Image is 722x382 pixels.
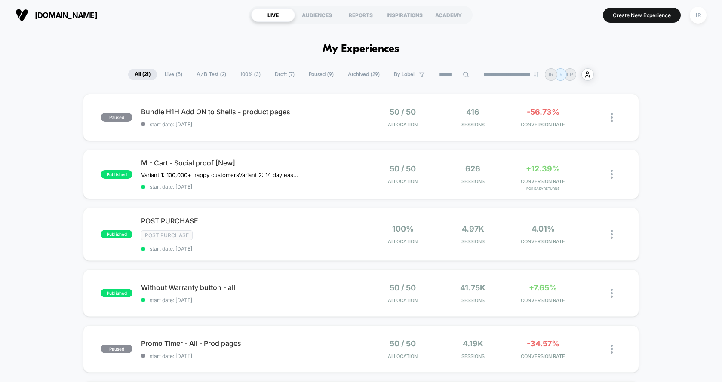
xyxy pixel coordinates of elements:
p: LP [567,71,573,78]
span: Sessions [440,238,506,244]
span: start date: [DATE] [141,353,361,359]
img: close [611,113,613,122]
span: +7.65% [529,283,557,292]
span: Post Purchase [141,230,193,240]
span: Without Warranty button - all [141,283,361,292]
span: Promo Timer - All - Prod pages [141,339,361,348]
span: start date: [DATE] [141,183,361,190]
span: paused [101,345,132,353]
span: Live ( 5 ) [158,69,189,80]
span: Sessions [440,297,506,303]
span: 50 / 50 [390,107,416,116]
div: AUDIENCES [295,8,339,22]
span: CONVERSION RATE [510,353,576,359]
span: published [101,170,132,179]
span: -56.73% [527,107,559,116]
span: Sessions [440,353,506,359]
span: CONVERSION RATE [510,122,576,128]
button: IR [687,6,709,24]
button: [DOMAIN_NAME] [13,8,100,22]
span: 50 / 50 [390,283,416,292]
span: Sessions [440,122,506,128]
span: Allocation [388,122,418,128]
span: 100% ( 3 ) [234,69,267,80]
span: Allocation [388,353,418,359]
span: Bundle H1H Add ON to Shells - product pages [141,107,361,116]
span: Allocation [388,238,418,244]
span: Variant 1: 100,000+ happy customersVariant 2: 14 day easy returns (paused) [141,171,301,178]
img: end [534,72,539,77]
span: Sessions [440,178,506,184]
span: 4.01% [532,224,555,233]
span: CONVERSION RATE [510,178,576,184]
span: 50 / 50 [390,339,416,348]
span: -34.57% [527,339,559,348]
span: for EasyReturns [510,186,576,191]
span: Draft ( 7 ) [268,69,301,80]
div: INSPIRATIONS [383,8,427,22]
span: M - Cart - Social proof [New] [141,159,361,167]
img: Visually logo [15,9,28,21]
h1: My Experiences [323,43,399,55]
span: +12.39% [526,164,560,173]
span: 41.75k [460,283,485,292]
span: published [101,289,132,297]
span: 626 [465,164,480,173]
span: All ( 21 ) [128,69,157,80]
img: close [611,230,613,239]
span: published [101,230,132,238]
span: start date: [DATE] [141,121,361,128]
div: IR [690,7,707,24]
span: 100% [392,224,414,233]
span: A/B Test ( 2 ) [190,69,233,80]
button: Create New Experience [603,8,681,23]
div: REPORTS [339,8,383,22]
span: By Label [394,71,415,78]
img: close [611,289,613,298]
img: close [611,345,613,354]
span: Allocation [388,297,418,303]
div: ACADEMY [427,8,470,22]
p: IR [549,71,553,78]
span: 50 / 50 [390,164,416,173]
span: start date: [DATE] [141,245,361,252]
span: start date: [DATE] [141,297,361,303]
span: CONVERSION RATE [510,238,576,244]
span: 416 [466,107,479,116]
span: paused [101,113,132,122]
span: Allocation [388,178,418,184]
span: Paused ( 9 ) [302,69,340,80]
span: [DOMAIN_NAME] [35,11,97,20]
span: CONVERSION RATE [510,297,576,303]
p: IR [558,71,563,78]
img: close [611,170,613,179]
span: POST PURCHASE [141,217,361,225]
span: Archived ( 29 ) [341,69,386,80]
span: 4.19k [463,339,483,348]
div: LIVE [251,8,295,22]
span: 4.97k [462,224,484,233]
